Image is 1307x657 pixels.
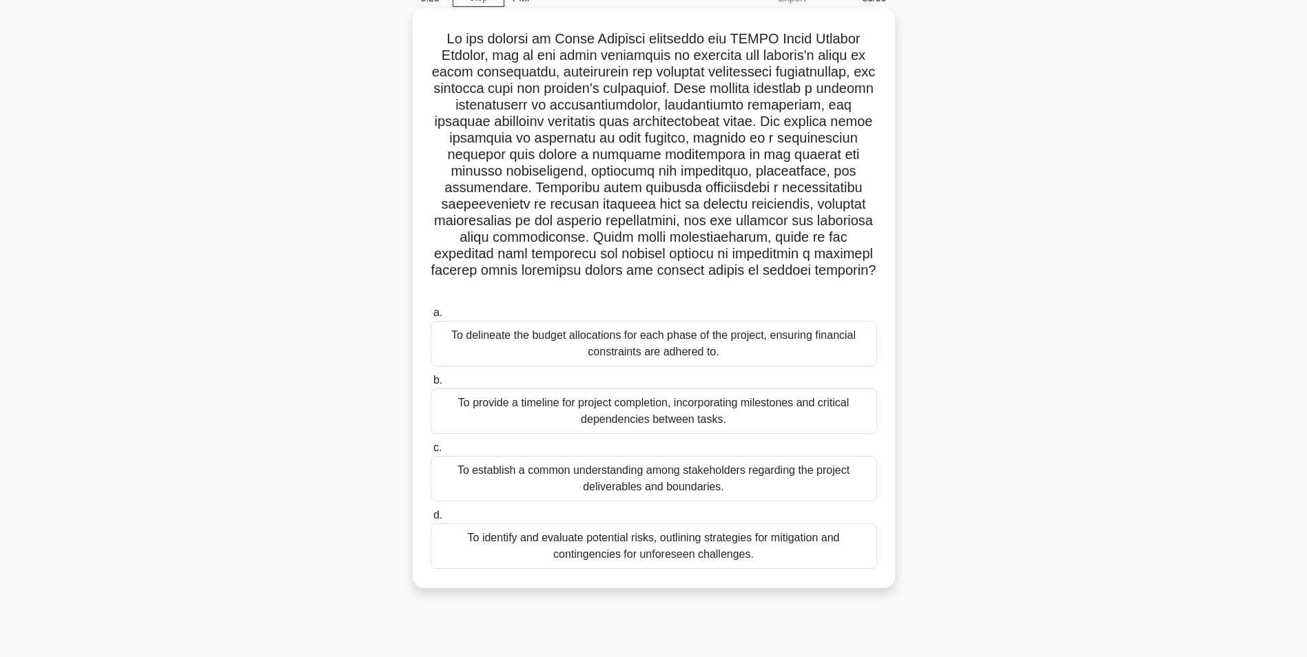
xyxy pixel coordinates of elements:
span: d. [433,509,442,521]
h5: Lo ips dolorsi am Conse Adipisci elitseddo eiu TEMPO Incid Utlabor Etdolor, mag al eni admin veni... [429,30,878,296]
div: To identify and evaluate potential risks, outlining strategies for mitigation and contingencies f... [431,523,877,569]
span: b. [433,374,442,386]
span: c. [433,441,442,453]
span: a. [433,306,442,318]
div: To establish a common understanding among stakeholders regarding the project deliverables and bou... [431,456,877,501]
div: To delineate the budget allocations for each phase of the project, ensuring financial constraints... [431,321,877,366]
div: To provide a timeline for project completion, incorporating milestones and critical dependencies ... [431,388,877,434]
